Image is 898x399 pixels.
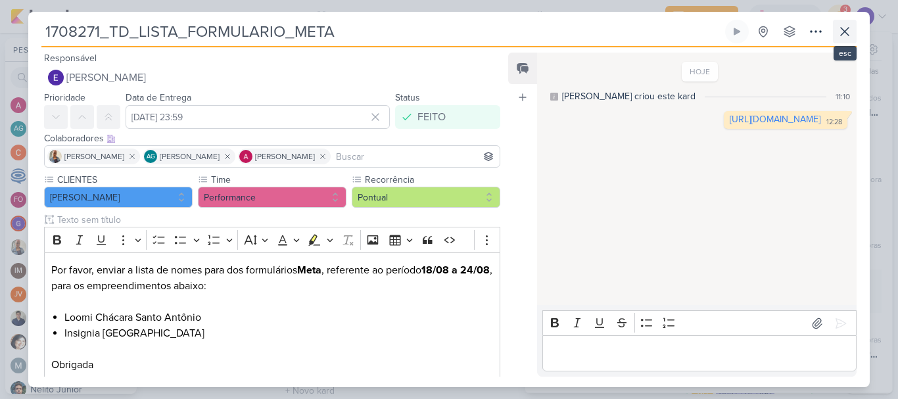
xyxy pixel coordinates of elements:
[48,70,64,85] img: Eduardo Quaresma
[417,109,446,125] div: FEITO
[64,151,124,162] span: [PERSON_NAME]
[126,105,390,129] input: Select a date
[51,262,493,310] p: Por favor, enviar a lista de nomes para dos formulários , referente ao período , para os empreend...
[732,26,742,37] div: Ligar relógio
[44,92,85,103] label: Prioridade
[56,173,193,187] label: CLIENTES
[49,150,62,163] img: Iara Santos
[64,325,493,357] li: Insignia [GEOGRAPHIC_DATA]
[66,70,146,85] span: [PERSON_NAME]
[44,66,500,89] button: [PERSON_NAME]
[44,187,193,208] button: [PERSON_NAME]
[147,154,155,160] p: AG
[836,91,850,103] div: 11:10
[562,89,696,103] div: [PERSON_NAME] criou este kard
[297,264,321,277] strong: Meta
[64,310,493,325] li: Loomi Chácara Santo Antônio
[44,252,500,383] div: Editor editing area: main
[210,173,346,187] label: Time
[542,310,857,336] div: Editor toolbar
[826,117,842,128] div: 12:28
[352,187,500,208] button: Pontual
[44,227,500,252] div: Editor toolbar
[44,53,97,64] label: Responsável
[126,92,191,103] label: Data de Entrega
[239,150,252,163] img: Alessandra Gomes
[255,151,315,162] span: [PERSON_NAME]
[160,151,220,162] span: [PERSON_NAME]
[198,187,346,208] button: Performance
[44,131,500,145] div: Colaboradores
[834,46,857,60] div: esc
[55,213,500,227] input: Texto sem título
[364,173,500,187] label: Recorrência
[730,114,820,125] a: [URL][DOMAIN_NAME]
[542,335,857,371] div: Editor editing area: main
[395,92,420,103] label: Status
[395,105,500,129] button: FEITO
[144,150,157,163] div: Aline Gimenez Graciano
[41,20,722,43] input: Kard Sem Título
[333,149,497,164] input: Buscar
[51,357,493,373] p: Obrigada
[421,264,490,277] strong: 18/08 a 24/08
